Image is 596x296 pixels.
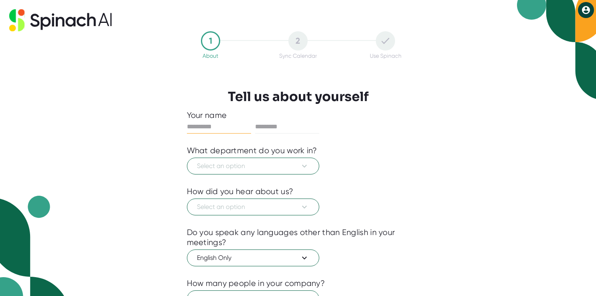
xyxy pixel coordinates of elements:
div: 2 [288,31,308,51]
button: Select an option [187,158,319,174]
button: English Only [187,249,319,266]
h3: Tell us about yourself [228,89,369,104]
iframe: Intercom live chat [569,269,588,288]
span: English Only [197,253,309,263]
div: What department do you work in? [187,146,317,156]
div: Use Spinach [370,53,401,59]
span: Select an option [197,202,309,212]
div: 1 [201,31,220,51]
div: Do you speak any languages other than English in your meetings? [187,227,409,247]
button: Select an option [187,199,319,215]
div: Your name [187,110,409,120]
span: Select an option [197,161,309,171]
div: How many people in your company? [187,278,325,288]
div: About [203,53,218,59]
div: Sync Calendar [279,53,317,59]
div: How did you hear about us? [187,187,294,197]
